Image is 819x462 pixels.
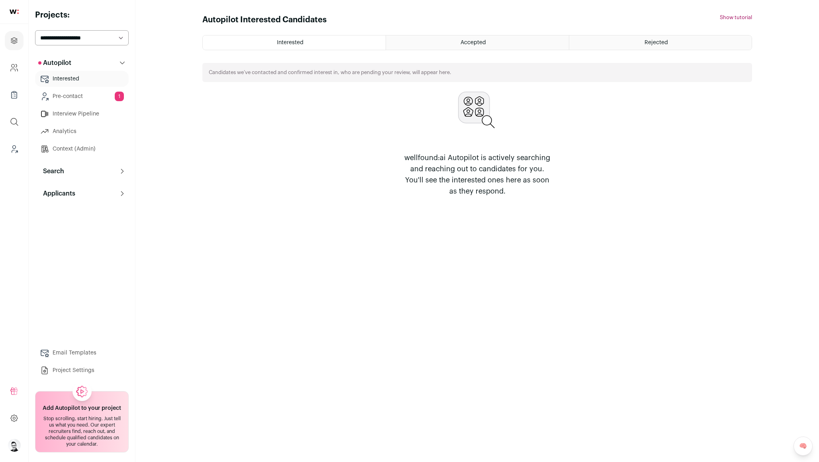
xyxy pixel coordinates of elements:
button: Open dropdown [8,439,21,452]
h2: Add Autopilot to your project [43,404,121,412]
p: Autopilot [38,58,71,68]
a: Projects [5,31,24,50]
a: Pre-contact1 [35,88,129,104]
a: 🧠 [794,437,813,456]
a: Rejected [569,35,752,50]
button: Search [35,163,129,179]
span: 1 [115,92,124,101]
p: Search [38,166,64,176]
img: 13401752-medium_jpg [8,439,21,452]
a: Project Settings [35,362,129,378]
span: Accepted [460,40,486,45]
a: Context (Admin) [35,141,129,157]
a: Add Autopilot to your project Stop scrolling, start hiring. Just tell us what you need. Our exper... [35,391,129,452]
button: Autopilot [35,55,129,71]
a: Accepted [386,35,568,50]
span: Rejected [645,40,668,45]
p: Applicants [38,189,75,198]
a: Interview Pipeline [35,106,129,122]
p: wellfound:ai Autopilot is actively searching and reaching out to candidates for you. You'll see t... [401,152,554,197]
p: Candidates we’ve contacted and confirmed interest in, who are pending your review, will appear here. [209,69,451,76]
a: Email Templates [35,345,129,361]
a: Leads (Backoffice) [5,139,24,159]
span: Interested [277,40,304,45]
a: Company Lists [5,85,24,104]
button: Applicants [35,186,129,202]
img: wellfound-shorthand-0d5821cbd27db2630d0214b213865d53afaa358527fdda9d0ea32b1df1b89c2c.svg [10,10,19,14]
h2: Projects: [35,10,129,21]
button: Show tutorial [720,14,752,21]
a: Analytics [35,123,129,139]
h1: Autopilot Interested Candidates [202,14,327,25]
div: Stop scrolling, start hiring. Just tell us what you need. Our expert recruiters find, reach out, ... [40,415,123,447]
a: Interested [35,71,129,87]
a: Company and ATS Settings [5,58,24,77]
